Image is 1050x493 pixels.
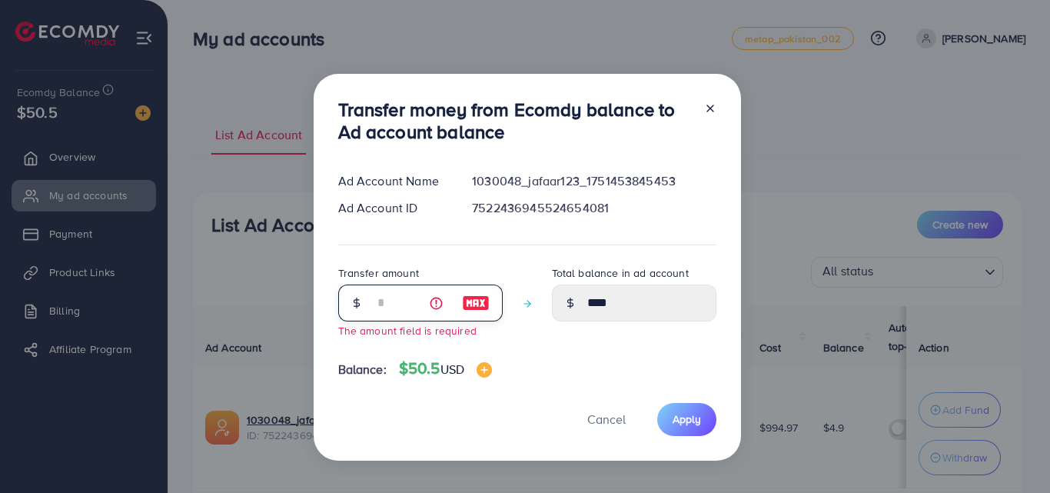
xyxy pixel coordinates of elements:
[673,411,701,427] span: Apply
[985,424,1038,481] iframe: Chat
[399,359,492,378] h4: $50.5
[587,411,626,428] span: Cancel
[568,403,645,436] button: Cancel
[338,265,419,281] label: Transfer amount
[460,199,728,217] div: 7522436945524654081
[552,265,689,281] label: Total balance in ad account
[326,172,460,190] div: Ad Account Name
[477,362,492,378] img: image
[440,361,464,378] span: USD
[338,323,477,338] small: The amount field is required
[326,199,460,217] div: Ad Account ID
[338,98,692,143] h3: Transfer money from Ecomdy balance to Ad account balance
[460,172,728,190] div: 1030048_jafaar123_1751453845453
[462,294,490,312] img: image
[657,403,716,436] button: Apply
[338,361,387,378] span: Balance:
